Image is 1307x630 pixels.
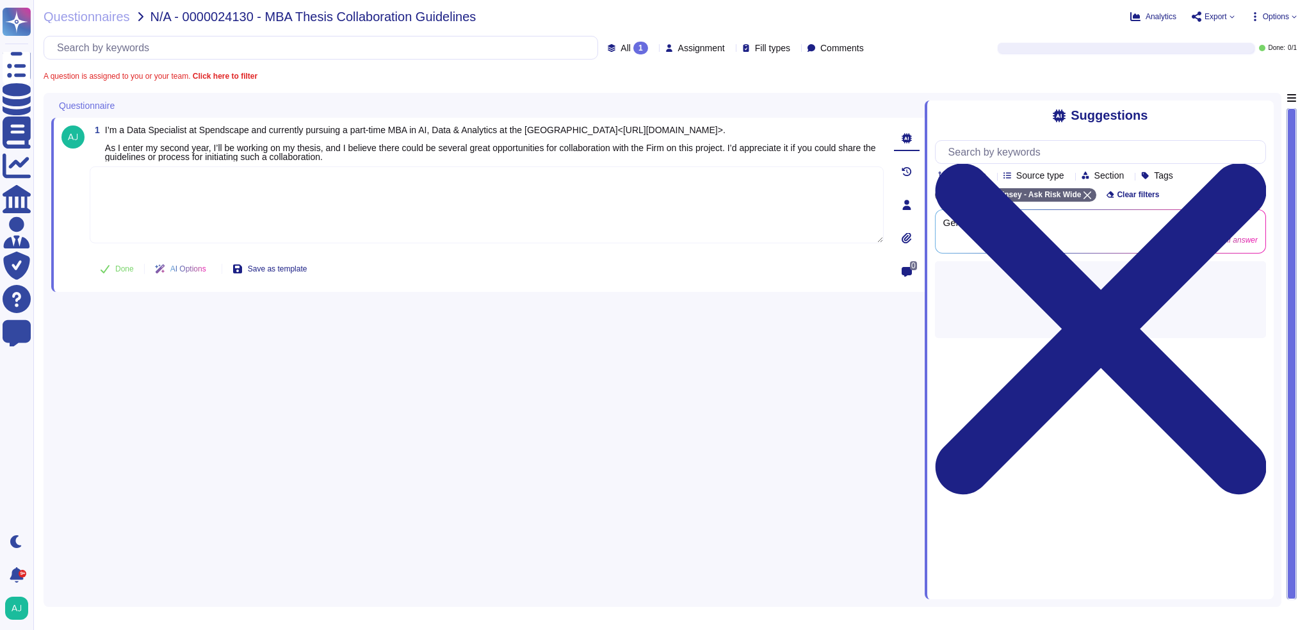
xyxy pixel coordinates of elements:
span: All [621,44,631,52]
div: 9+ [19,570,26,577]
input: Search by keywords [51,36,597,59]
button: Save as template [222,256,318,282]
span: N/A - 0000024130 - MBA Thesis Collaboration Guidelines [150,10,476,23]
span: 0 / 1 [1288,45,1297,51]
span: Analytics [1146,13,1176,20]
input: Search by keywords [942,141,1265,163]
img: user [5,597,28,620]
button: user [3,594,37,622]
img: user [61,125,85,149]
button: Analytics [1130,12,1176,22]
div: 1 [633,42,648,54]
span: AI Options [170,265,206,273]
button: Done [90,256,144,282]
span: I’m a Data Specialist at Spendscape and currently pursuing a part-time MBA in AI, Data & Analytic... [105,125,876,162]
span: Questionnaire [59,101,115,110]
span: Save as template [248,265,307,273]
span: Done [115,265,134,273]
span: Export [1205,13,1227,20]
span: 1 [90,125,100,134]
span: Options [1263,13,1289,20]
span: Done: [1268,45,1285,51]
span: A question is assigned to you or your team. [44,72,257,80]
span: Assignment [678,44,725,52]
span: Questionnaires [44,10,130,23]
b: Click here to filter [190,72,257,81]
span: 0 [910,261,917,270]
span: Fill types [755,44,790,52]
span: Comments [820,44,864,52]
